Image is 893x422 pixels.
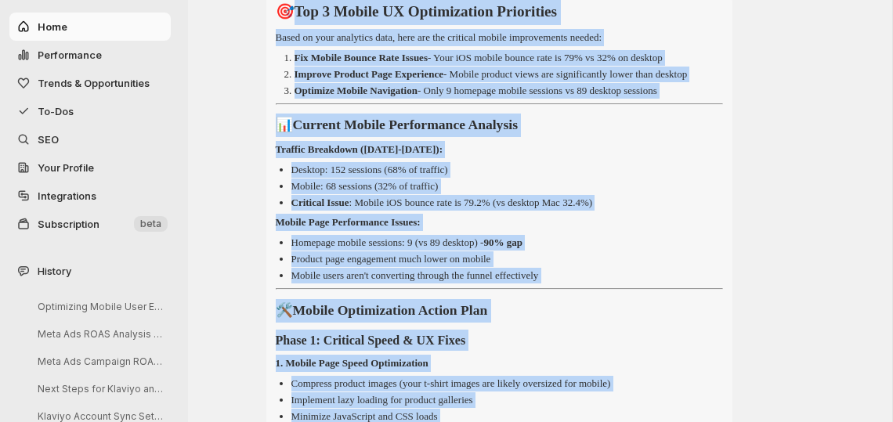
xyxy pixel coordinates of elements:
span: Home [38,20,67,33]
strong: Optimize Mobile Navigation [295,85,418,96]
strong: Fix Mobile Bounce Rate Issues [295,52,428,63]
p: Desktop: 152 sessions (68% of traffic) [291,164,448,175]
button: Subscription [9,210,171,238]
p: Mobile: 68 sessions (32% of traffic) [291,180,439,192]
strong: 90% gap [483,236,522,248]
a: SEO [9,125,171,153]
p: Based on your analytics data, here are the critical mobile improvements needed: [276,29,723,46]
strong: Improve Product Page Experience [295,68,444,80]
button: Performance [9,41,171,69]
button: Home [9,13,171,41]
button: Meta Ads ROAS Analysis Request [25,322,174,346]
p: Homepage mobile sessions: 9 (vs 89 desktop) - [291,236,522,248]
span: Subscription [38,218,99,230]
span: Trends & Opportunities [38,77,150,89]
strong: Current Mobile Performance Analysis [293,117,518,132]
p: Compress product images (your t-shirt images are likely oversized for mobile) [291,377,611,389]
span: History [38,263,71,279]
span: beta [140,218,161,230]
span: Performance [38,49,102,61]
p: - Your iOS mobile bounce rate is 79% vs 32% on desktop [295,52,663,63]
p: - Mobile product views are significantly lower than desktop [295,68,688,80]
strong: 1. Mobile Page Speed Optimization [276,357,428,369]
span: SEO [38,133,59,146]
strong: Mobile Optimization Action Plan [293,302,488,318]
p: Product page engagement much lower on mobile [291,253,491,265]
button: To-Dos [9,97,171,125]
strong: Phase 1: Critical Speed & UX Fixes [276,334,466,347]
strong: Mobile Page Performance Issues: [276,216,421,228]
span: Your Profile [38,161,94,174]
strong: Traffic Breakdown ([DATE]-[DATE]): [276,143,443,155]
p: Minimize JavaScript and CSS loads [291,410,438,422]
h2: 📊 [276,114,723,137]
span: Integrations [38,189,96,202]
button: Meta Ads Campaign ROAS Analysis [25,349,174,373]
a: Integrations [9,182,171,210]
button: Trends & Opportunities [9,69,171,97]
button: Optimizing Mobile User Experience [25,294,174,319]
strong: Critical Issue [291,197,349,208]
h2: 🛠️ [276,299,723,323]
span: To-Dos [38,105,74,117]
p: : Mobile iOS bounce rate is 79.2% (vs desktop Mac 32.4%) [291,197,593,208]
a: Your Profile [9,153,171,182]
strong: Top 3 Mobile UX Optimization Priorities [295,3,558,20]
button: Next Steps for Klaviyo and Shopify [25,377,174,401]
p: Implement lazy loading for product galleries [291,394,473,406]
p: Mobile users aren't converting through the funnel effectively [291,269,539,281]
p: - Only 9 homepage mobile sessions vs 89 desktop sessions [295,85,657,96]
